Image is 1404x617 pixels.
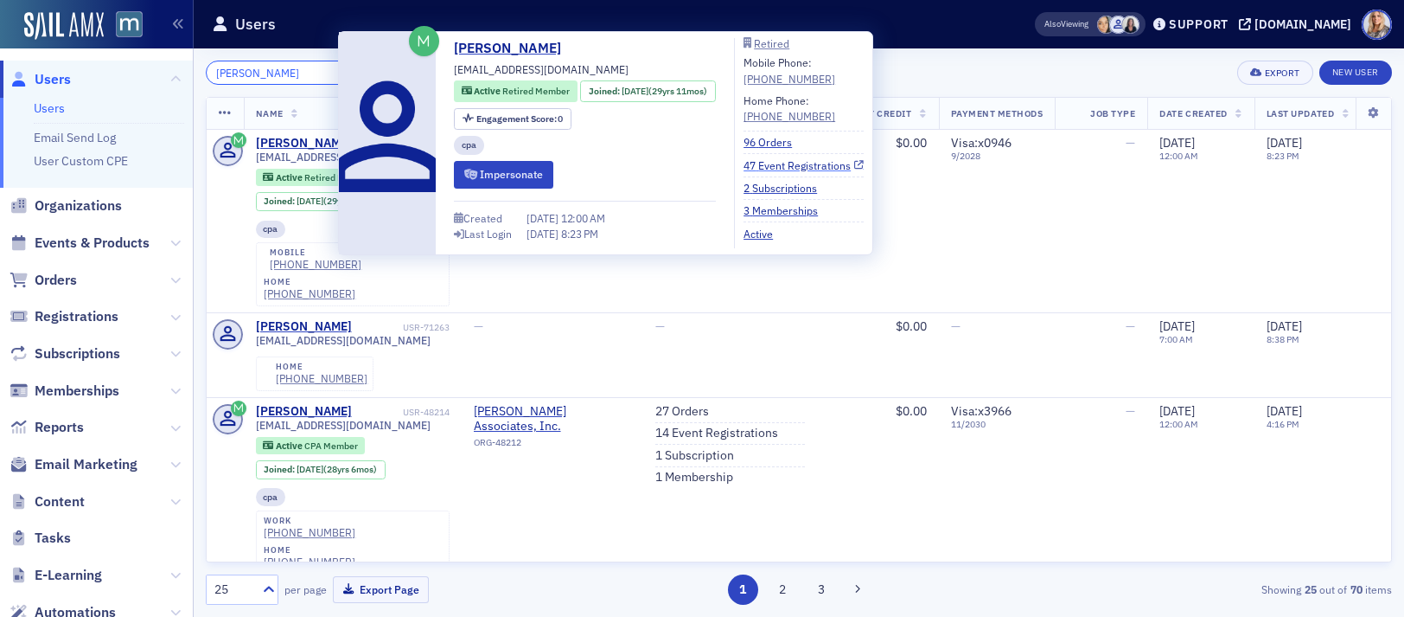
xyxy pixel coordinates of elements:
[297,463,323,475] span: [DATE]
[276,372,367,385] a: [PHONE_NUMBER]
[10,196,122,215] a: Organizations
[474,404,631,434] a: [PERSON_NAME] Associates, Inc.
[297,196,382,207] div: (29yrs 11mos)
[655,470,733,485] a: 1 Membership
[34,153,128,169] a: User Custom CPE
[454,136,484,156] div: cpa
[728,575,758,605] button: 1
[1362,10,1392,40] span: Profile
[35,344,120,363] span: Subscriptions
[276,171,304,183] span: Active
[743,108,835,124] a: [PHONE_NUMBER]
[1237,61,1312,85] button: Export
[951,107,1043,119] span: Payment Methods
[526,211,561,225] span: [DATE]
[10,271,77,290] a: Orders
[263,171,371,183] a: Active Retired Member
[35,492,85,511] span: Content
[526,227,561,241] span: [DATE]
[264,464,297,475] span: Joined :
[35,196,122,215] span: Organizations
[35,418,84,437] span: Reports
[622,85,648,97] span: [DATE]
[256,488,286,505] div: cpa
[1159,135,1195,151] span: [DATE]
[896,135,927,151] span: $0.00
[270,247,361,258] div: mobile
[951,135,1012,151] span: Visa : x0946
[264,526,355,539] div: [PHONE_NUMBER]
[35,307,118,326] span: Registrations
[464,229,512,239] div: Last Login
[304,171,372,183] span: Retired Member
[256,192,391,211] div: Joined: 1995-11-02 00:00:00
[235,14,276,35] h1: Users
[743,93,835,125] div: Home Phone:
[24,12,104,40] img: SailAMX
[264,556,355,569] a: [PHONE_NUMBER]
[1301,582,1319,597] strong: 25
[1097,16,1115,34] span: Aiyana Scarborough
[256,334,431,347] span: [EMAIL_ADDRESS][DOMAIN_NAME]
[951,403,1012,419] span: Visa : x3966
[104,11,143,41] a: View Homepage
[655,404,709,420] a: 27 Orders
[35,455,137,474] span: Email Marketing
[34,130,116,145] a: Email Send Log
[1254,16,1351,32] div: [DOMAIN_NAME]
[304,440,358,452] span: CPA Member
[1169,16,1228,32] div: Support
[462,85,570,99] a: Active Retired Member
[264,287,355,300] a: [PHONE_NUMBER]
[35,70,71,89] span: Users
[1126,135,1135,151] span: —
[589,85,622,99] span: Joined :
[655,318,665,334] span: —
[1265,68,1300,78] div: Export
[284,582,327,597] label: per page
[1319,61,1392,85] a: New User
[1090,107,1135,119] span: Job Type
[1121,16,1139,34] span: Kelly Brown
[256,221,286,238] div: cpa
[264,516,355,526] div: work
[333,576,429,603] button: Export Page
[474,318,483,334] span: —
[10,307,118,326] a: Registrations
[10,492,85,511] a: Content
[264,545,355,556] div: home
[276,440,304,452] span: Active
[474,85,502,97] span: Active
[34,100,65,116] a: Users
[35,529,71,548] span: Tasks
[1009,582,1392,597] div: Showing out of items
[454,161,553,188] button: Impersonate
[655,448,734,464] a: 1 Subscription
[807,575,837,605] button: 3
[256,404,352,420] a: [PERSON_NAME]
[256,437,366,454] div: Active: Active: CPA Member
[580,80,715,102] div: Joined: 1995-11-02 00:00:00
[743,226,786,241] a: Active
[896,318,927,334] span: $0.00
[256,419,431,432] span: [EMAIL_ADDRESS][DOMAIN_NAME]
[454,38,574,59] a: [PERSON_NAME]
[896,403,927,419] span: $0.00
[1126,318,1135,334] span: —
[35,566,102,585] span: E-Learning
[297,195,323,207] span: [DATE]
[276,362,367,372] div: home
[951,151,1043,162] span: 9 / 2028
[256,151,431,164] span: [EMAIL_ADDRESS][DOMAIN_NAME]
[1239,18,1357,30] button: [DOMAIN_NAME]
[743,38,864,48] a: Retired
[1267,318,1302,334] span: [DATE]
[297,464,377,475] div: (28yrs 6mos)
[743,71,835,87] a: [PHONE_NUMBER]
[35,382,119,401] span: Memberships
